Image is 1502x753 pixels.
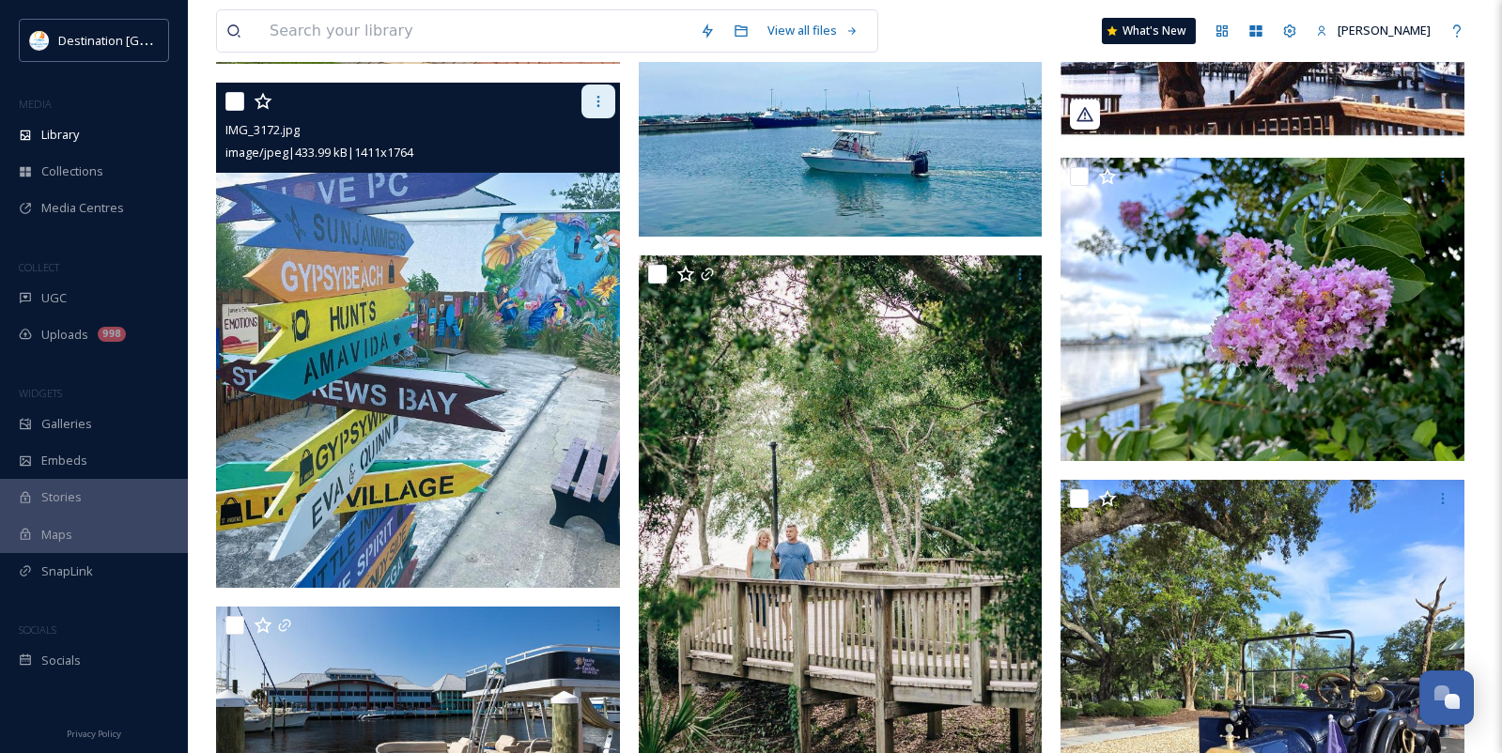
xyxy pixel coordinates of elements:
[58,31,245,49] span: Destination [GEOGRAPHIC_DATA]
[41,526,72,544] span: Maps
[67,721,121,744] a: Privacy Policy
[225,121,300,138] span: IMG_3172.jpg
[41,415,92,433] span: Galleries
[41,162,103,180] span: Collections
[41,652,81,669] span: Socials
[1307,12,1440,49] a: [PERSON_NAME]
[41,326,88,344] span: Uploads
[41,199,124,217] span: Media Centres
[1419,670,1474,725] button: Open Chat
[41,562,93,580] span: SnapLink
[1338,22,1431,38] span: [PERSON_NAME]
[758,12,868,49] a: View all files
[98,327,126,342] div: 998
[1102,18,1196,44] a: What's New
[41,289,67,307] span: UGC
[19,97,52,111] span: MEDIA
[30,31,49,50] img: download.png
[41,126,79,144] span: Library
[41,452,87,469] span: Embeds
[67,728,121,740] span: Privacy Policy
[41,488,82,506] span: Stories
[19,622,56,637] span: SOCIALS
[216,83,620,588] img: IMG_3172.jpg
[225,144,413,161] span: image/jpeg | 433.99 kB | 1411 x 1764
[1061,158,1464,461] img: crepe myrtle bloom st andrews.jpg
[260,10,690,52] input: Search your library
[19,386,62,400] span: WIDGETS
[19,260,59,274] span: COLLECT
